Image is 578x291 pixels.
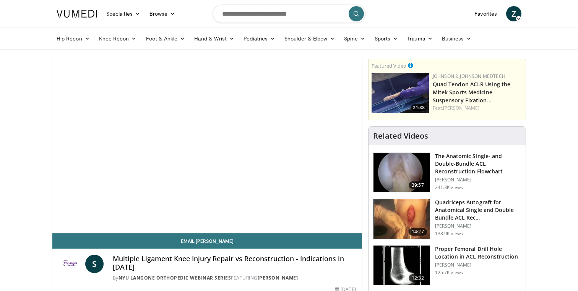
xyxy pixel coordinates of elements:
p: [PERSON_NAME] [435,177,521,183]
a: Browse [145,6,180,21]
a: S [85,255,104,273]
input: Search topics, interventions [213,5,365,23]
span: 39:57 [409,181,427,189]
a: 21:38 [372,73,429,113]
a: Favorites [470,6,502,21]
span: 14:27 [409,228,427,236]
h4: Multiple Ligament Knee Injury Repair vs Reconstruction - Indications in [DATE] [113,255,356,271]
video-js: Video Player [52,59,362,233]
a: 39:57 The Anatomic Single- and Double-Bundle ACL Reconstruction Flowchart [PERSON_NAME] 241.3K views [373,152,521,193]
a: 12:32 Proper Femoral Drill Hole Location in ACL Reconstruction [PERSON_NAME] 125.7K views [373,245,521,286]
div: Feat. [433,105,523,112]
p: [PERSON_NAME] [435,262,521,268]
a: Hand & Wrist [190,31,239,46]
a: NYU Langone Orthopedic Webinar Series [119,275,231,281]
h4: Related Videos [373,131,428,141]
h3: The Anatomic Single- and Double-Bundle ACL Reconstruction Flowchart [435,152,521,175]
a: Knee Recon [94,31,141,46]
small: Featured Video [372,62,406,69]
a: Specialties [102,6,145,21]
h3: Quadriceps Autograft for Anatomical Single and Double Bundle ACL Rec… [435,199,521,221]
a: Foot & Ankle [141,31,190,46]
a: [PERSON_NAME] [443,105,479,111]
span: 12:32 [409,274,427,282]
a: Quad Tendon ACLR Using the Mitek Sports Medicine Suspensory Fixation… [433,81,511,104]
img: b78fd9da-dc16-4fd1-a89d-538d899827f1.150x105_q85_crop-smart_upscale.jpg [372,73,429,113]
a: Johnson & Johnson MedTech [433,73,505,79]
a: Sports [370,31,403,46]
p: 138.9K views [435,231,463,237]
a: Shoulder & Elbow [280,31,339,46]
p: 125.7K views [435,270,463,276]
a: Hip Recon [52,31,94,46]
p: 241.3K views [435,184,463,191]
a: Business [437,31,476,46]
div: By FEATURING [113,275,356,281]
a: Email [PERSON_NAME] [52,233,362,249]
a: Z [506,6,521,21]
span: 21:38 [411,104,427,111]
img: Fu_0_3.png.150x105_q85_crop-smart_upscale.jpg [373,153,430,192]
img: VuMedi Logo [57,10,97,18]
img: Title_01_100001165_3.jpg.150x105_q85_crop-smart_upscale.jpg [373,246,430,285]
a: Pediatrics [239,31,280,46]
a: Spine [339,31,370,46]
a: 14:27 Quadriceps Autograft for Anatomical Single and Double Bundle ACL Rec… [PERSON_NAME] 138.9K ... [373,199,521,239]
a: [PERSON_NAME] [258,275,298,281]
a: Trauma [403,31,437,46]
img: 281064_0003_1.png.150x105_q85_crop-smart_upscale.jpg [373,199,430,239]
img: NYU Langone Orthopedic Webinar Series [58,255,82,273]
p: [PERSON_NAME] [435,223,521,229]
h3: Proper Femoral Drill Hole Location in ACL Reconstruction [435,245,521,260]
